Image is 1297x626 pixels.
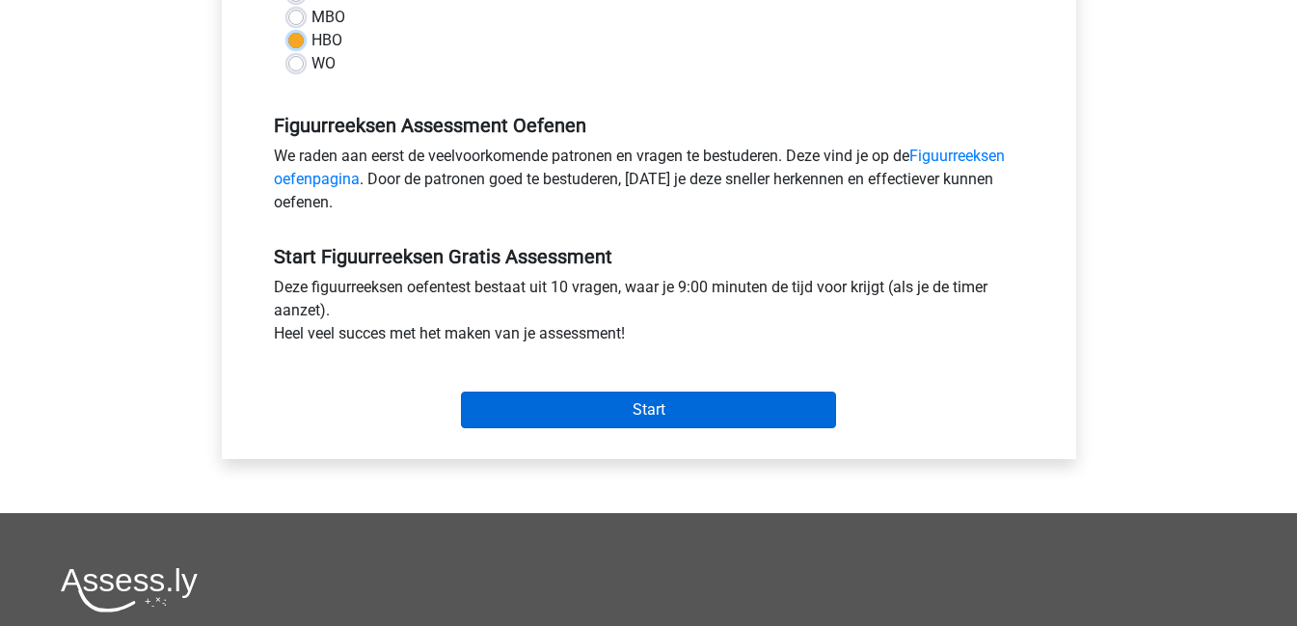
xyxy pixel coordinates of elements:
[274,245,1024,268] h5: Start Figuurreeksen Gratis Assessment
[311,29,342,52] label: HBO
[311,52,336,75] label: WO
[61,567,198,612] img: Assessly logo
[274,114,1024,137] h5: Figuurreeksen Assessment Oefenen
[259,276,1039,353] div: Deze figuurreeksen oefentest bestaat uit 10 vragen, waar je 9:00 minuten de tijd voor krijgt (als...
[259,145,1039,222] div: We raden aan eerst de veelvoorkomende patronen en vragen te bestuderen. Deze vind je op de . Door...
[311,6,345,29] label: MBO
[461,392,836,428] input: Start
